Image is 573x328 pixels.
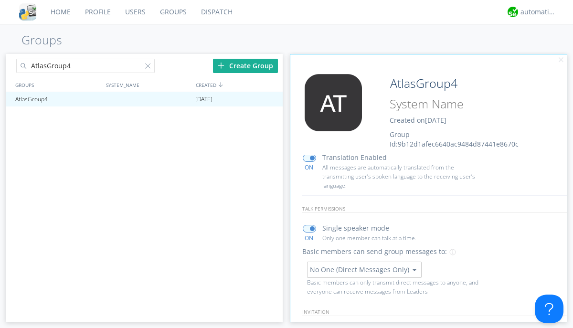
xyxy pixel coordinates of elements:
div: ON [298,234,320,242]
div: automation+atlas [520,7,556,17]
img: d2d01cd9b4174d08988066c6d424eccd [508,7,518,17]
p: Basic members can only transmit direct messages to anyone, and everyone can receive messages from... [307,278,486,296]
input: Search groups [16,59,155,73]
p: Translation Enabled [322,152,387,163]
input: Group Name [386,74,541,93]
div: SYSTEM_NAME [104,78,193,92]
a: AtlasGroup4[DATE] [6,92,283,106]
span: [DATE] [195,92,212,106]
p: All messages are automatically translated from the transmitting user’s spoken language to the rec... [322,163,475,190]
div: Create Group [213,59,278,73]
div: CREATED [193,78,284,92]
span: Created on [390,116,446,125]
img: cddb5a64eb264b2086981ab96f4c1ba7 [19,3,36,21]
p: Only one member can talk at a time. [322,233,475,243]
p: talk permissions [302,205,567,213]
iframe: Toggle Customer Support [535,295,563,323]
img: 373638.png [297,74,369,131]
span: [DATE] [425,116,446,125]
div: AtlasGroup4 [13,92,102,106]
img: plus.svg [218,62,224,69]
p: Single speaker mode [322,223,389,233]
img: cancel.svg [558,57,564,63]
button: No One (Direct Messages Only) [307,262,422,278]
p: Basic members can send group messages to: [302,246,447,257]
span: Group Id: 9b12d1afec6640ac9484d87441e8670c [390,130,519,148]
p: invitation [302,308,567,316]
div: ON [298,163,320,171]
input: System Name [386,95,541,113]
div: GROUPS [13,78,101,92]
